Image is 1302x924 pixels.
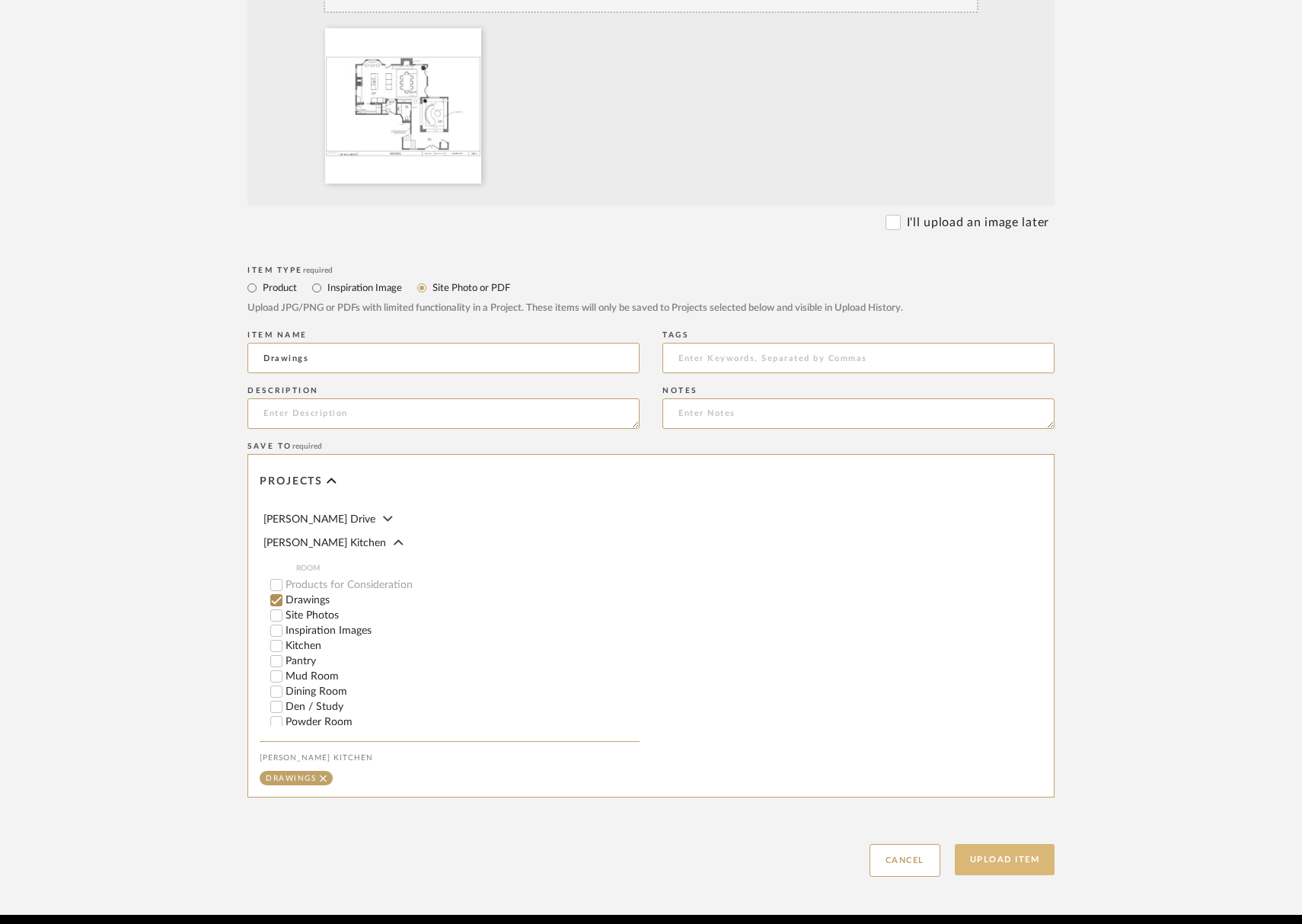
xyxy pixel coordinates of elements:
mat-radio-group: Select item type [247,278,1055,297]
div: Drawings [266,775,316,782]
label: Site Photo or PDF [431,280,510,296]
span: required [303,267,333,274]
div: Description [247,386,640,395]
label: Den / Study [286,702,640,712]
div: Upload JPG/PNG or PDFs with limited functionality in a Project. These items will only be saved to... [247,301,1055,316]
div: Item Type [247,266,1055,275]
label: Kitchen [286,641,640,651]
div: Item name [247,331,640,340]
div: Save To [247,442,1055,451]
label: Inspiration Image [326,280,402,296]
label: Powder Room [286,717,640,727]
label: I'll upload an image later [907,213,1049,232]
span: [PERSON_NAME] Kitchen [263,538,386,548]
label: Product [261,280,297,296]
label: Drawings [286,595,640,606]
div: [PERSON_NAME] Kitchen [260,753,640,763]
label: Dining Room [286,686,640,697]
label: Site Photos [286,610,640,621]
span: Projects [260,475,323,488]
div: Tags [662,331,1055,340]
div: Notes [662,386,1055,395]
button: Upload Item [955,844,1055,875]
label: Inspiration Images [286,625,640,636]
label: Pantry [286,656,640,667]
label: Mud Room [286,671,640,682]
span: required [292,443,322,450]
span: [PERSON_NAME] Drive [263,514,375,525]
input: Enter Keywords, Separated by Commas [662,343,1055,373]
span: ROOM [296,562,640,574]
input: Enter Name [247,343,640,373]
button: Cancel [870,844,940,877]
